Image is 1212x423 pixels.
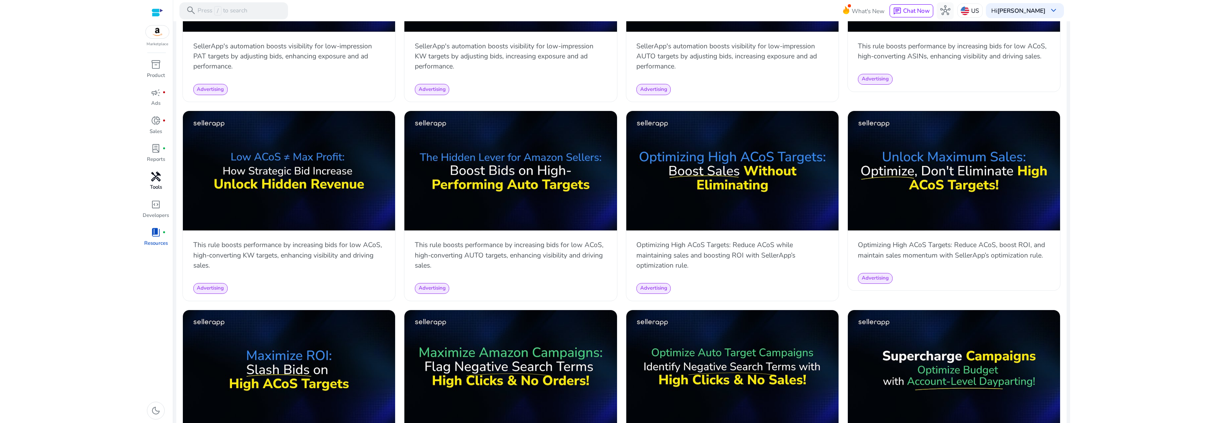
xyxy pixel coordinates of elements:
[151,88,161,98] span: campaign
[198,6,247,15] p: Press to search
[197,86,224,93] span: Advertising
[214,6,222,15] span: /
[151,100,160,107] p: Ads
[193,240,385,270] p: This rule boosts performance by increasing bids for low ACoS, high-converting KW targets, enhanci...
[146,26,169,38] img: amazon.svg
[143,212,169,220] p: Developers
[640,86,667,93] span: Advertising
[862,76,889,83] span: Advertising
[142,198,170,226] a: code_blocksDevelopers
[151,172,161,182] span: handyman
[415,41,607,72] p: SellerApp's automation boosts visibility for low-impression KW targets by adjusting bids, increas...
[991,8,1045,14] p: Hi
[183,111,395,230] img: sddefault.jpg
[150,184,162,191] p: Tools
[142,114,170,142] a: donut_smallfiber_manual_recordSales
[848,111,1060,230] img: sddefault.jpg
[893,7,902,15] span: chat
[142,226,170,254] a: book_4fiber_manual_recordResources
[415,240,607,270] p: This rule boosts performance by increasing bids for low ACoS, high-converting AUTO targets, enhan...
[997,7,1045,15] b: [PERSON_NAME]
[404,111,617,230] img: sddefault.jpg
[151,116,161,126] span: donut_small
[150,128,162,136] p: Sales
[636,240,828,270] p: Optimizing High ACoS Targets: Reduce ACoS while maintaining sales and boosting ROI with SellerApp...
[937,2,954,19] button: hub
[858,240,1050,260] p: Optimizing High ACoS Targets: Reduce ACoS, boost ROI, and maintain sales momentum with SellerApp’...
[640,285,667,292] span: Advertising
[419,86,446,93] span: Advertising
[162,147,166,150] span: fiber_manual_record
[971,4,979,17] p: US
[142,170,170,198] a: handymanTools
[142,142,170,170] a: lab_profilefiber_manual_recordReports
[151,200,161,210] span: code_blocks
[186,5,196,15] span: search
[147,72,165,80] p: Product
[636,41,828,72] p: SellerApp's automation boosts visibility for low-impression AUTO targets by adjusting bids, incre...
[147,41,168,47] p: Marketplace
[144,240,168,247] p: Resources
[862,275,889,282] span: Advertising
[858,41,1050,61] p: This rule boosts performance by increasing bids for low ACoS, high-converting ASINs, enhancing vi...
[151,406,161,416] span: dark_mode
[890,4,933,17] button: chatChat Now
[197,285,224,292] span: Advertising
[1048,5,1059,15] span: keyboard_arrow_down
[626,111,839,230] img: sddefault.jpg
[419,285,446,292] span: Advertising
[162,231,166,234] span: fiber_manual_record
[142,86,170,114] a: campaignfiber_manual_recordAds
[151,227,161,237] span: book_4
[193,41,385,72] p: SellerApp's automation boosts visibility for low-impression PAT targets by adjusting bids, enhanc...
[142,58,170,86] a: inventory_2Product
[940,5,950,15] span: hub
[162,91,166,94] span: fiber_manual_record
[961,7,969,15] img: us.svg
[147,156,165,164] p: Reports
[151,60,161,70] span: inventory_2
[903,7,930,15] span: Chat Now
[162,119,166,123] span: fiber_manual_record
[852,4,885,18] span: What's New
[151,143,161,154] span: lab_profile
